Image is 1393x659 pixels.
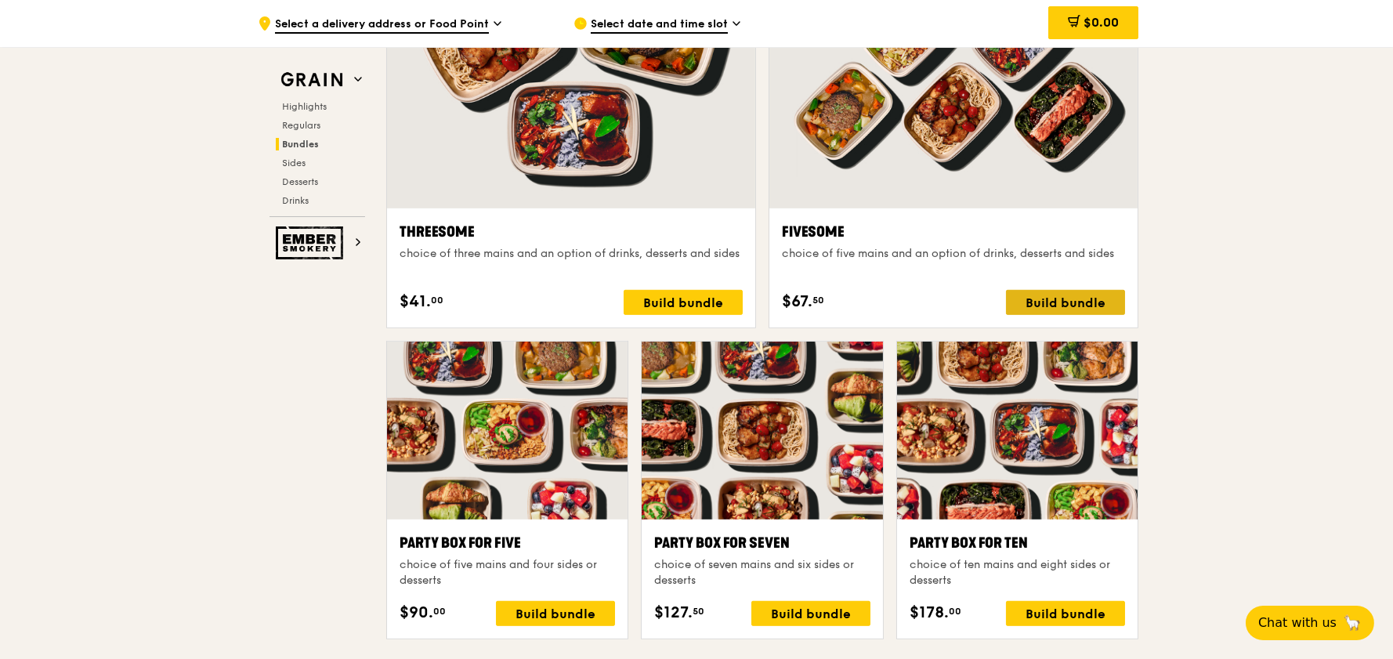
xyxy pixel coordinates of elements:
[751,601,870,626] div: Build bundle
[282,158,306,168] span: Sides
[400,246,743,262] div: choice of three mains and an option of drinks, desserts and sides
[1006,601,1125,626] div: Build bundle
[782,290,812,313] span: $67.
[949,605,961,617] span: 00
[282,195,309,206] span: Drinks
[591,16,728,34] span: Select date and time slot
[282,101,327,112] span: Highlights
[1006,290,1125,315] div: Build bundle
[400,532,615,554] div: Party Box for Five
[1343,614,1362,632] span: 🦙
[654,557,870,588] div: choice of seven mains and six sides or desserts
[400,601,433,625] span: $90.
[400,557,615,588] div: choice of five mains and four sides or desserts
[276,66,348,94] img: Grain web logo
[624,290,743,315] div: Build bundle
[282,139,319,150] span: Bundles
[812,294,824,306] span: 50
[275,16,489,34] span: Select a delivery address or Food Point
[400,290,431,313] span: $41.
[496,601,615,626] div: Build bundle
[654,601,693,625] span: $127.
[782,221,1125,243] div: Fivesome
[282,176,318,187] span: Desserts
[910,557,1125,588] div: choice of ten mains and eight sides or desserts
[1258,614,1337,632] span: Chat with us
[282,120,320,131] span: Regulars
[431,294,443,306] span: 00
[910,601,949,625] span: $178.
[276,226,348,259] img: Ember Smokery web logo
[693,605,704,617] span: 50
[654,532,870,554] div: Party Box for Seven
[910,532,1125,554] div: Party Box for Ten
[1246,606,1374,640] button: Chat with us🦙
[1084,15,1119,30] span: $0.00
[782,246,1125,262] div: choice of five mains and an option of drinks, desserts and sides
[400,221,743,243] div: Threesome
[433,605,446,617] span: 00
